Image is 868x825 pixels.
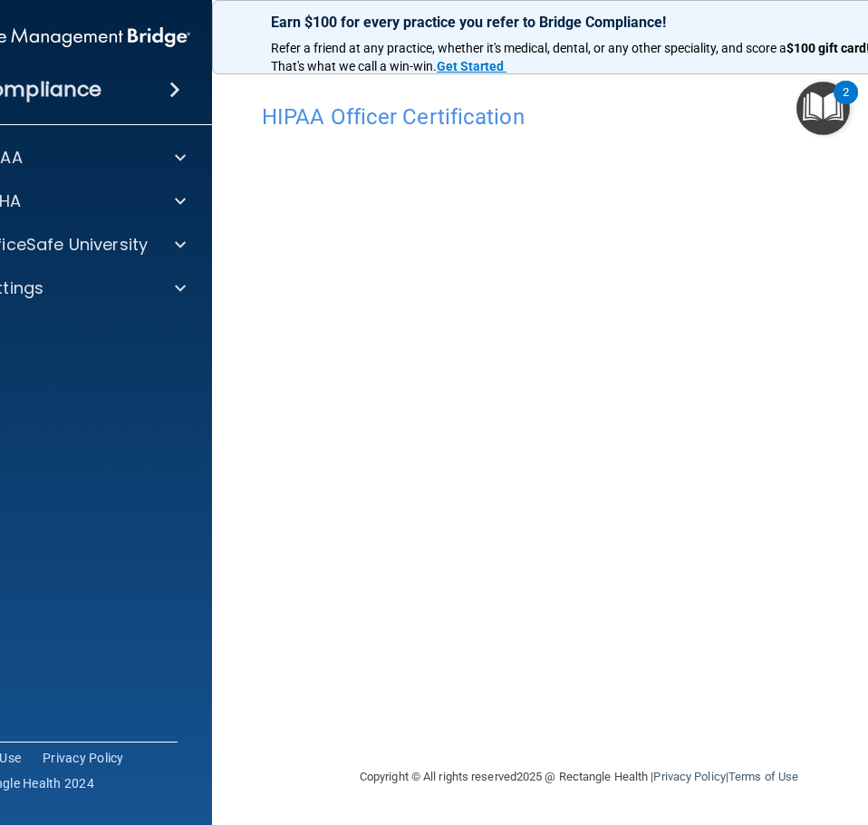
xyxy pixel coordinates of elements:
[843,92,849,116] div: 2
[786,41,866,55] strong: $100 gift card
[437,59,504,73] strong: Get Started
[271,41,786,55] span: Refer a friend at any practice, whether it's medical, dental, or any other speciality, and score a
[43,749,124,767] a: Privacy Policy
[437,59,506,73] a: Get Started
[796,82,850,135] button: Open Resource Center, 2 new notifications
[653,770,725,783] a: Privacy Policy
[728,770,798,783] a: Terms of Use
